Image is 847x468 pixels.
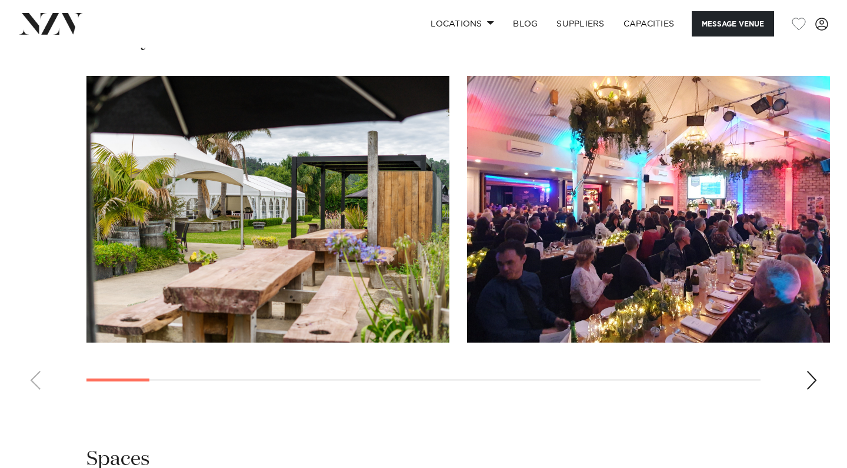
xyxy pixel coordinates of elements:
a: Capacities [614,11,684,36]
swiper-slide: 1 / 19 [86,76,449,343]
swiper-slide: 2 / 19 [467,76,830,343]
a: BLOG [503,11,547,36]
button: Message Venue [692,11,774,36]
a: SUPPLIERS [547,11,613,36]
a: Locations [421,11,503,36]
img: nzv-logo.png [19,13,83,34]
